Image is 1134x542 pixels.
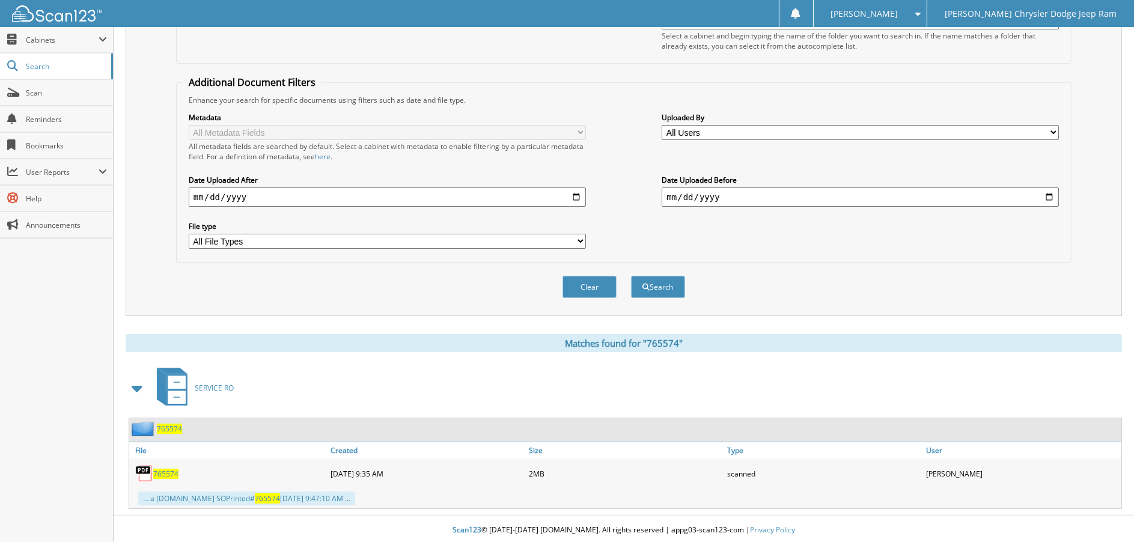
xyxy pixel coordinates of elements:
[923,461,1121,486] div: [PERSON_NAME]
[526,442,724,458] a: Size
[26,167,99,177] span: User Reports
[157,424,182,434] a: 765574
[153,469,178,479] a: 765574
[923,442,1121,458] a: User
[129,442,328,458] a: File
[26,61,105,72] span: Search
[328,461,526,486] div: [DATE] 9:35 AM
[26,35,99,45] span: Cabinets
[750,525,795,535] a: Privacy Policy
[315,151,331,162] a: here
[132,421,157,436] img: folder2.png
[189,112,586,123] label: Metadata
[189,141,586,162] div: All metadata fields are searched by default. Select a cabinet with metadata to enable filtering b...
[189,221,586,231] label: File type
[189,187,586,207] input: start
[945,10,1117,17] span: [PERSON_NAME] Chrysler Dodge Jeep Ram
[662,175,1059,185] label: Date Uploaded Before
[26,220,107,230] span: Announcements
[150,364,234,412] a: SERVICE RO
[26,193,107,204] span: Help
[135,464,153,483] img: PDF.png
[126,334,1122,352] div: Matches found for "765574"
[328,442,526,458] a: Created
[12,5,102,22] img: scan123-logo-white.svg
[526,461,724,486] div: 2MB
[453,525,481,535] span: Scan123
[26,88,107,98] span: Scan
[26,141,107,151] span: Bookmarks
[662,187,1059,207] input: end
[189,175,586,185] label: Date Uploaded After
[138,492,355,505] div: ... a [DOMAIN_NAME] SOPrinted# [DATE] 9:47:10 AM ...
[725,442,923,458] a: Type
[183,95,1065,105] div: Enhance your search for specific documents using filters such as date and file type.
[662,31,1059,51] div: Select a cabinet and begin typing the name of the folder you want to search in. If the name match...
[26,114,107,124] span: Reminders
[255,493,280,504] span: 765574
[1074,484,1134,542] iframe: Chat Widget
[562,276,617,298] button: Clear
[183,76,322,89] legend: Additional Document Filters
[725,461,923,486] div: scanned
[831,10,898,17] span: [PERSON_NAME]
[631,276,685,298] button: Search
[195,383,234,393] span: SERVICE RO
[662,112,1059,123] label: Uploaded By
